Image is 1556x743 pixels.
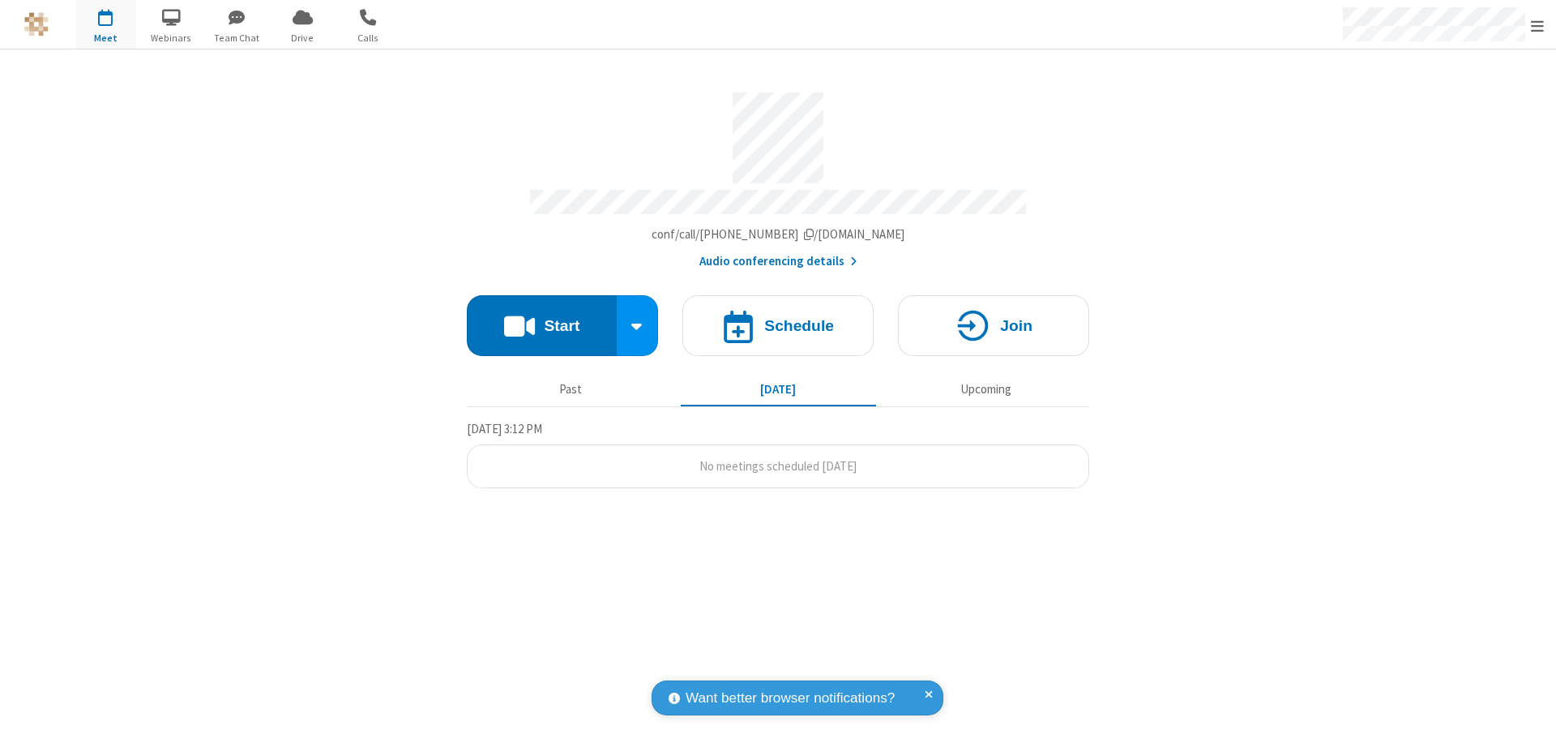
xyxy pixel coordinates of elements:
[682,295,874,356] button: Schedule
[699,252,857,271] button: Audio conferencing details
[24,12,49,37] img: QA Selenium DO NOT DELETE OR CHANGE
[207,31,267,45] span: Team Chat
[652,226,905,242] span: Copy my meeting room link
[75,31,136,45] span: Meet
[544,318,579,333] h4: Start
[467,421,542,436] span: [DATE] 3:12 PM
[681,374,876,405] button: [DATE]
[467,80,1089,271] section: Account details
[888,374,1084,405] button: Upcoming
[1000,318,1032,333] h4: Join
[686,688,895,709] span: Want better browser notifications?
[898,295,1089,356] button: Join
[338,31,399,45] span: Calls
[467,295,617,356] button: Start
[272,31,333,45] span: Drive
[1515,701,1544,732] iframe: Chat
[699,458,857,474] span: No meetings scheduled [DATE]
[467,419,1089,489] section: Today's Meetings
[473,374,669,405] button: Past
[652,225,905,244] button: Copy my meeting room linkCopy my meeting room link
[764,318,834,333] h4: Schedule
[141,31,202,45] span: Webinars
[617,295,659,356] div: Start conference options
